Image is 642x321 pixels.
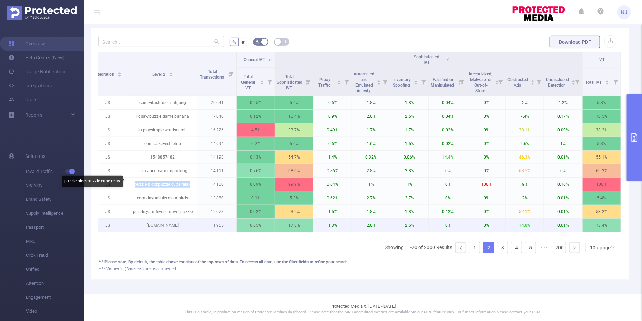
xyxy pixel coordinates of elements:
p: 18.4% [583,219,621,232]
p: 0.09% [544,123,582,137]
i: icon: caret-down [169,74,173,76]
p: in.playsimple.wordsearch [127,123,198,137]
p: 100% [467,178,505,191]
p: 0% [467,164,505,177]
li: 4 [511,242,522,253]
p: 53.2% [583,205,621,218]
p: JS [89,164,127,177]
i: icon: caret-up [337,79,341,81]
i: icon: caret-up [605,79,609,81]
span: Integration [94,72,115,77]
a: Overview [8,37,45,51]
p: 0.64% [313,178,352,191]
p: 1548857482 [127,151,198,164]
button: Download PDF [550,36,600,48]
p: 1.7% [352,123,390,137]
div: *** Please note, By default, the table above consists of the top rows of data. To access all data... [98,259,622,265]
i: Filter menu [380,68,390,96]
p: puzzle.yarn.fever.unravel.puzzle [127,205,198,218]
a: 3 [497,242,508,253]
p: 14,100 [198,178,236,191]
i: icon: caret-up [414,79,418,81]
i: icon: caret-up [531,79,535,81]
p: 1.4% [313,151,352,164]
i: icon: left [459,246,463,250]
p: [DOMAIN_NAME] [127,219,198,232]
p: 2.6% [506,137,544,150]
p: 55.1% [583,151,621,164]
i: Filter menu [419,68,428,96]
div: Sort [495,79,499,83]
span: Brand Safety [26,192,84,206]
p: 0.2% [237,137,275,150]
a: Usage Notification [8,65,65,79]
p: 0.6% [313,137,352,150]
i: icon: caret-down [260,82,264,84]
p: 16,226 [198,123,236,137]
p: 0.16% [544,178,582,191]
p: 17,040 [198,110,236,123]
i: Filter menu [496,68,505,96]
p: 53.2% [275,205,313,218]
div: Sort [377,79,381,83]
i: icon: caret-down [118,74,122,76]
p: 0.65% [237,219,275,232]
div: 10 / page [590,242,611,253]
p: 2.5% [390,110,428,123]
span: NJ [621,5,627,19]
p: 0.06% [390,151,428,164]
li: 1 [469,242,480,253]
p: JS [89,219,127,232]
p: 2.7% [390,191,428,205]
i: Filter menu [342,68,352,96]
div: Sort [337,79,341,83]
i: icon: caret-up [118,71,122,73]
div: Sort [169,71,173,75]
li: Next Page [569,242,580,253]
i: icon: table [283,39,287,44]
span: Obstructed Ads [507,77,528,88]
p: 52.1% [506,205,544,218]
p: 1.8% [390,205,428,218]
span: Falsified or Manipulated [431,77,455,88]
a: 1 [469,242,480,253]
p: 99.9% [275,178,313,191]
span: Level 2 [152,72,166,77]
p: com.abi.dream.unpacking [127,164,198,177]
span: Incentivized, Malware, or Out-of-Store [469,72,492,93]
i: icon: caret-down [495,82,499,84]
p: 2.8% [390,164,428,177]
p: 10.4% [275,110,313,123]
p: 2% [506,191,544,205]
p: 54.7% [275,151,313,164]
p: 33.1% [506,123,544,137]
i: icon: caret-down [377,82,381,84]
p: 5.6% [275,137,313,150]
span: Sophisticated IVT [414,54,439,65]
p: 12,078 [198,205,236,218]
p: JS [89,137,127,150]
a: Integrations [8,79,52,93]
p: 0.12% [237,110,275,123]
i: icon: caret-down [414,82,418,84]
i: Filter menu [457,68,467,96]
div: Sort [414,79,418,83]
span: Supply Intelligence [26,206,84,220]
p: 0% [429,178,467,191]
a: 2 [483,242,494,253]
p: 14.8% [506,219,544,232]
p: 0% [467,205,505,218]
i: icon: caret-down [572,82,576,84]
p: 5.8% [583,137,621,150]
p: 2.7% [352,191,390,205]
i: icon: down [611,246,615,250]
a: 200 [553,242,566,253]
p: JS [89,151,127,164]
span: Total IVT [585,80,603,85]
span: Solutions [25,149,45,163]
div: **** Values in (Brackets) are user attested [98,266,622,272]
p: JS [89,110,127,123]
p: 68.6% [275,164,313,177]
p: 1.8% [352,96,390,109]
p: 0.49% [313,123,352,137]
